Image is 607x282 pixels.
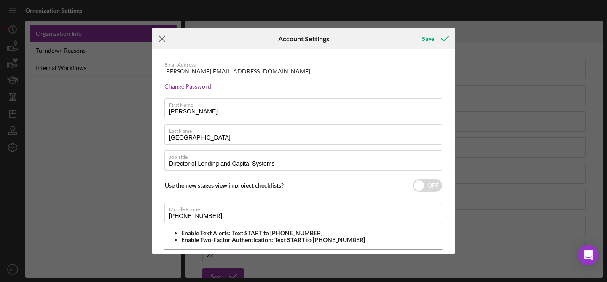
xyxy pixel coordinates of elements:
[181,236,443,243] li: Enable Two-Factor Authentication: Text START to [PHONE_NUMBER]
[181,230,443,236] li: Enable Text Alerts: Text START to [PHONE_NUMBER]
[164,83,443,90] div: Change Password
[414,30,455,47] button: Save
[578,245,599,265] div: Open Intercom Messenger
[169,99,442,108] label: First Name
[164,68,310,75] div: [PERSON_NAME][EMAIL_ADDRESS][DOMAIN_NAME]
[422,30,434,47] div: Save
[278,35,329,43] h6: Account Settings
[169,125,442,134] label: Last Name
[169,203,442,212] label: Mobile Phone
[164,62,443,68] div: Email Address
[165,182,284,189] label: Use the new stages view in project checklists?
[169,151,442,160] label: Job Title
